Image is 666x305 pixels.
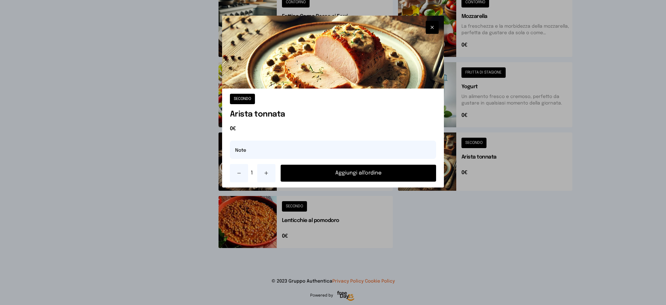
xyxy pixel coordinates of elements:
h1: Arista tonnata [230,109,436,120]
button: SECONDO [230,94,255,104]
span: 0€ [230,125,436,133]
button: Aggiungi all'ordine [281,165,436,182]
span: 1 [251,169,255,177]
img: Arista tonnata [222,16,444,89]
